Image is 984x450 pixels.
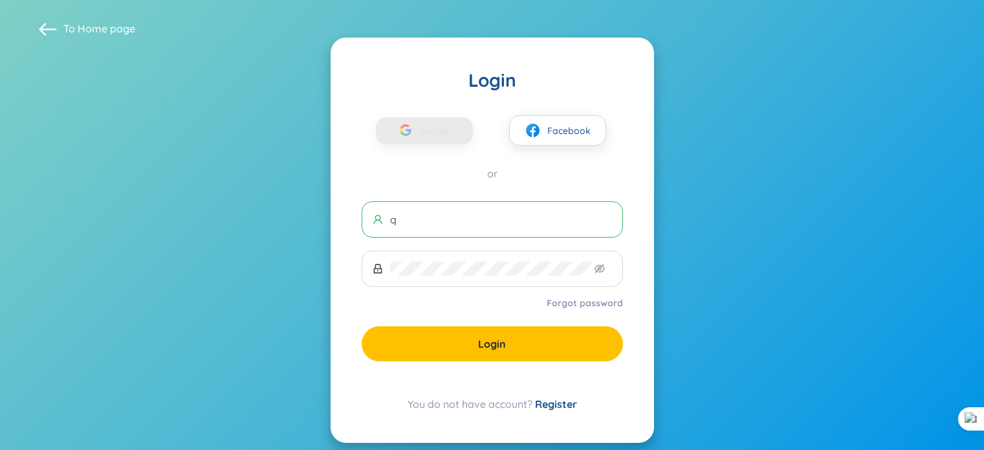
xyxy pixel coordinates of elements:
span: To [63,21,135,36]
button: facebookFacebook [509,115,606,146]
div: or [362,166,623,181]
a: Forgot password [547,297,623,309]
button: Login [362,326,623,361]
span: Google [418,117,455,144]
a: Register [535,398,577,411]
input: Username or Email [390,212,612,227]
a: Home page [78,22,135,35]
span: lock [373,264,383,274]
img: facebook [525,122,541,139]
span: user [373,214,383,225]
div: You do not have account? [362,396,623,412]
span: Login [478,337,506,351]
button: Google [376,117,473,144]
div: Login [362,69,623,92]
span: eye-invisible [595,264,605,274]
span: Facebook [547,124,591,138]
